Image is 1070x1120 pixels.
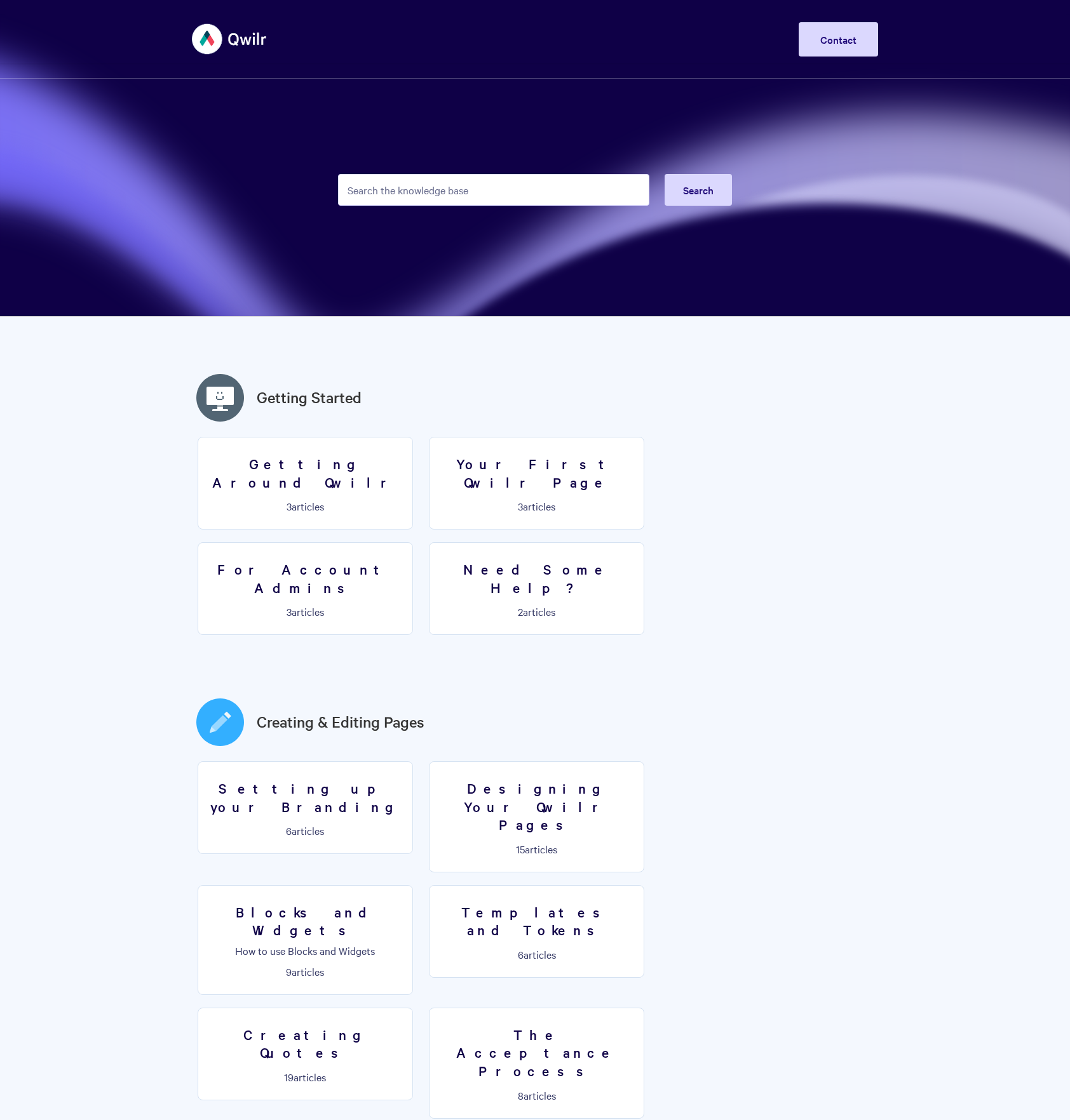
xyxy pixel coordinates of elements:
[206,966,405,977] p: articles
[429,761,644,872] a: Designing Your Qwilr Pages 15articles
[437,455,636,491] h3: Your First Qwilr Page
[206,560,405,596] h3: For Account Admins
[338,174,649,206] input: Search the knowledge base
[437,903,636,939] h3: Templates and Tokens
[192,15,267,63] img: Qwilr Help Center
[206,779,405,815] h3: Setting up your Branding
[198,542,413,635] a: For Account Admins 3articles
[518,947,524,961] span: 6
[437,500,636,512] p: articles
[284,1070,294,1084] span: 19
[683,183,714,197] span: Search
[287,604,292,618] span: 3
[429,437,644,530] a: Your First Qwilr Page 3articles
[286,823,292,837] span: 6
[206,1071,405,1083] p: articles
[437,1025,636,1080] h3: The Acceptance Process
[437,606,636,617] p: articles
[437,843,636,855] p: articles
[437,560,636,596] h3: Need Some Help?
[206,500,405,512] p: articles
[257,386,362,409] a: Getting Started
[518,604,523,618] span: 2
[429,885,644,978] a: Templates and Tokens 6articles
[206,455,405,491] h3: Getting Around Qwilr
[429,542,644,635] a: Need Some Help? 2articles
[437,779,636,834] h3: Designing Your Qwilr Pages
[437,949,636,960] p: articles
[206,606,405,617] p: articles
[198,761,413,854] a: Setting up your Branding 6articles
[429,1008,644,1119] a: The Acceptance Process 8articles
[665,174,732,206] button: Search
[518,499,523,513] span: 3
[799,22,878,57] a: Contact
[206,825,405,836] p: articles
[206,903,405,939] h3: Blocks and Widgets
[286,964,292,978] span: 9
[287,499,292,513] span: 3
[206,1025,405,1062] h3: Creating Quotes
[198,1008,413,1100] a: Creating Quotes 19articles
[518,1088,524,1102] span: 8
[516,842,525,856] span: 15
[206,945,405,956] p: How to use Blocks and Widgets
[198,437,413,530] a: Getting Around Qwilr 3articles
[437,1090,636,1101] p: articles
[198,885,413,995] a: Blocks and Widgets How to use Blocks and Widgets 9articles
[257,710,424,733] a: Creating & Editing Pages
